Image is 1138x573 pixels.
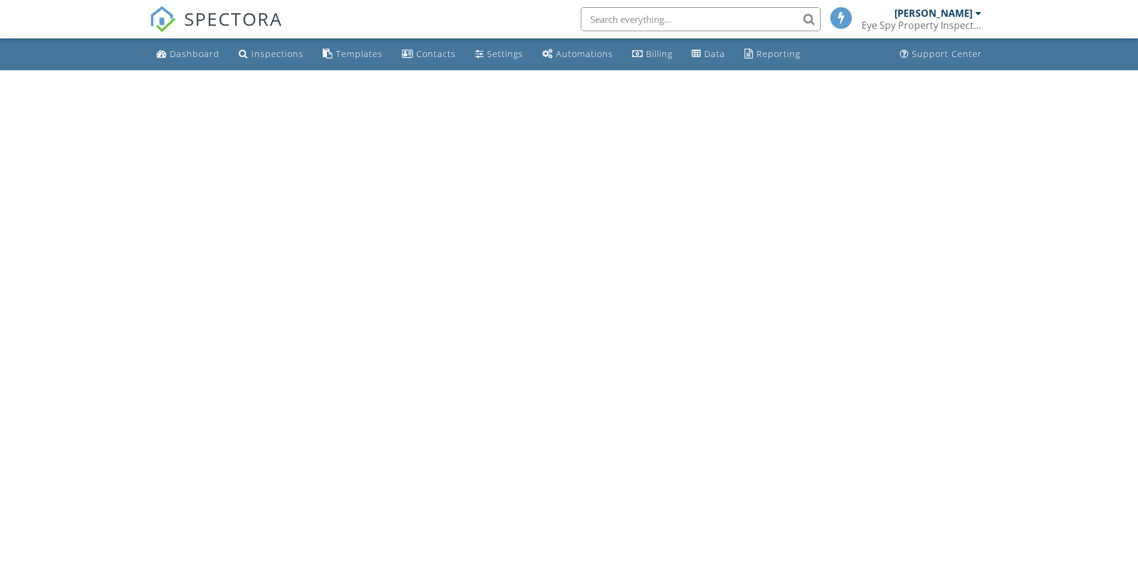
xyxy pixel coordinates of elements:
[687,43,730,65] a: Data
[538,43,618,65] a: Automations (Basic)
[170,48,220,59] div: Dashboard
[861,19,981,31] div: Eye Spy Property Inspections, Inc.
[251,48,304,59] div: Inspections
[149,16,283,41] a: SPECTORA
[184,6,283,31] span: SPECTORA
[581,7,821,31] input: Search everything...
[416,48,456,59] div: Contacts
[336,48,383,59] div: Templates
[646,48,672,59] div: Billing
[234,43,308,65] a: Inspections
[627,43,677,65] a: Billing
[894,7,972,19] div: [PERSON_NAME]
[152,43,224,65] a: Dashboard
[756,48,800,59] div: Reporting
[318,43,388,65] a: Templates
[397,43,461,65] a: Contacts
[912,48,982,59] div: Support Center
[704,48,725,59] div: Data
[895,43,987,65] a: Support Center
[556,48,613,59] div: Automations
[149,6,176,32] img: The Best Home Inspection Software - Spectora
[470,43,528,65] a: Settings
[740,43,805,65] a: Reporting
[487,48,523,59] div: Settings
